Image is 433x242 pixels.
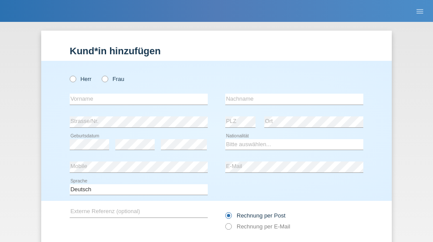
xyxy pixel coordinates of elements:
[225,223,231,234] input: Rechnung per E-Mail
[411,8,429,14] a: menu
[70,76,92,82] label: Herr
[225,212,285,219] label: Rechnung per Post
[225,223,290,230] label: Rechnung per E-Mail
[415,7,424,16] i: menu
[225,212,231,223] input: Rechnung per Post
[102,76,124,82] label: Frau
[102,76,107,81] input: Frau
[70,76,75,81] input: Herr
[70,46,363,56] h1: Kund*in hinzufügen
